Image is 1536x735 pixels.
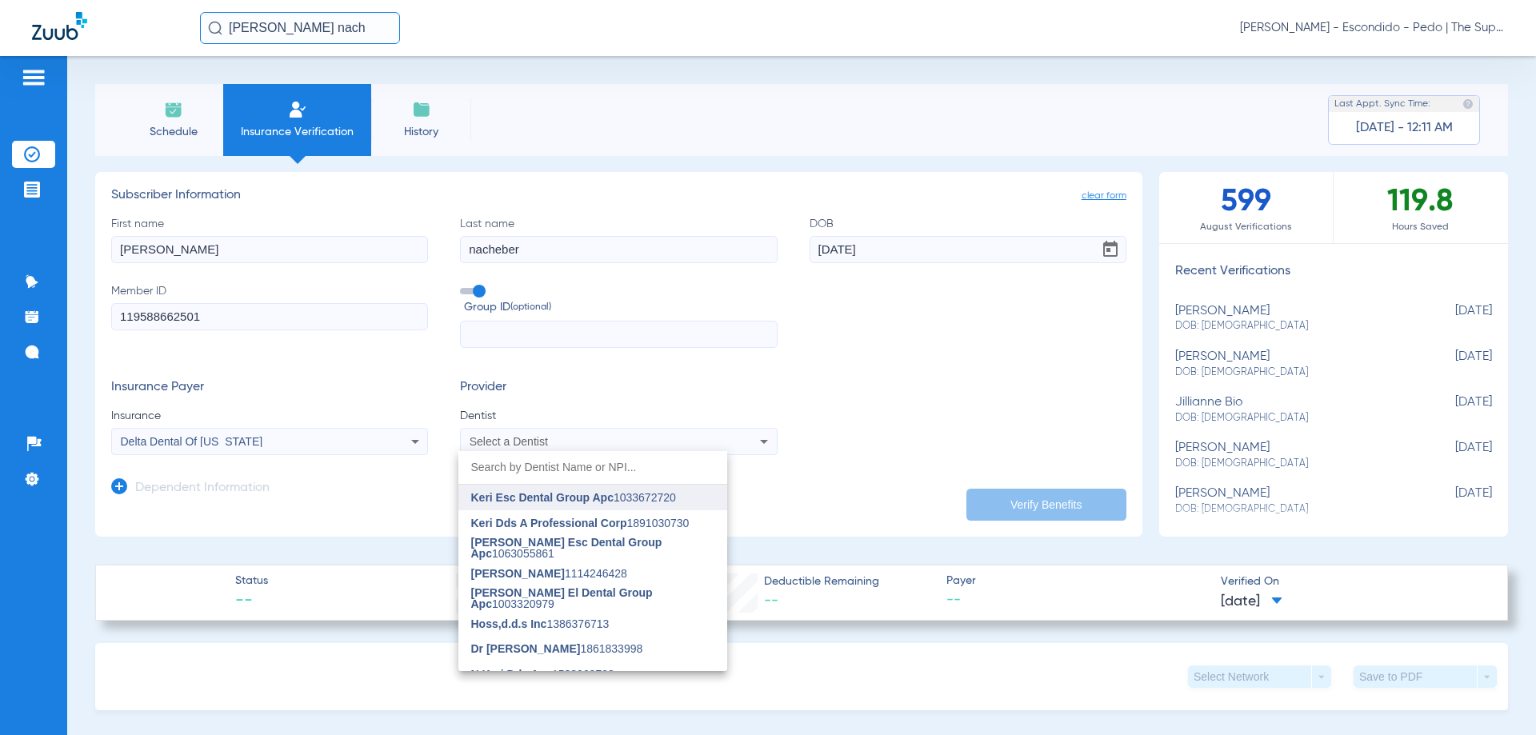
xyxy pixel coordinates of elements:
input: dropdown search [458,451,727,484]
span: 1588969703 [471,669,614,680]
span: 1386376713 [471,618,610,629]
span: Dr [PERSON_NAME] [471,642,581,655]
span: 1003320979 [471,587,714,609]
span: [PERSON_NAME] [471,567,565,580]
span: Hoss,d.d.s Inc [471,617,547,630]
span: 1063055861 [471,537,714,559]
span: 1114246428 [471,568,627,579]
span: 1033672720 [471,492,676,503]
span: 1861833998 [471,643,643,654]
span: Keri Dds A Professional Corp [471,517,627,529]
span: Keri Esc Dental Group Apc [471,491,614,504]
span: [PERSON_NAME] Esc Dental Group Apc [471,536,662,560]
iframe: Chat Widget [1456,658,1536,735]
span: [PERSON_NAME] El Dental Group Apc [471,586,653,610]
span: 1891030730 [471,517,690,529]
span: N Keri Dds Apc [471,668,552,681]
